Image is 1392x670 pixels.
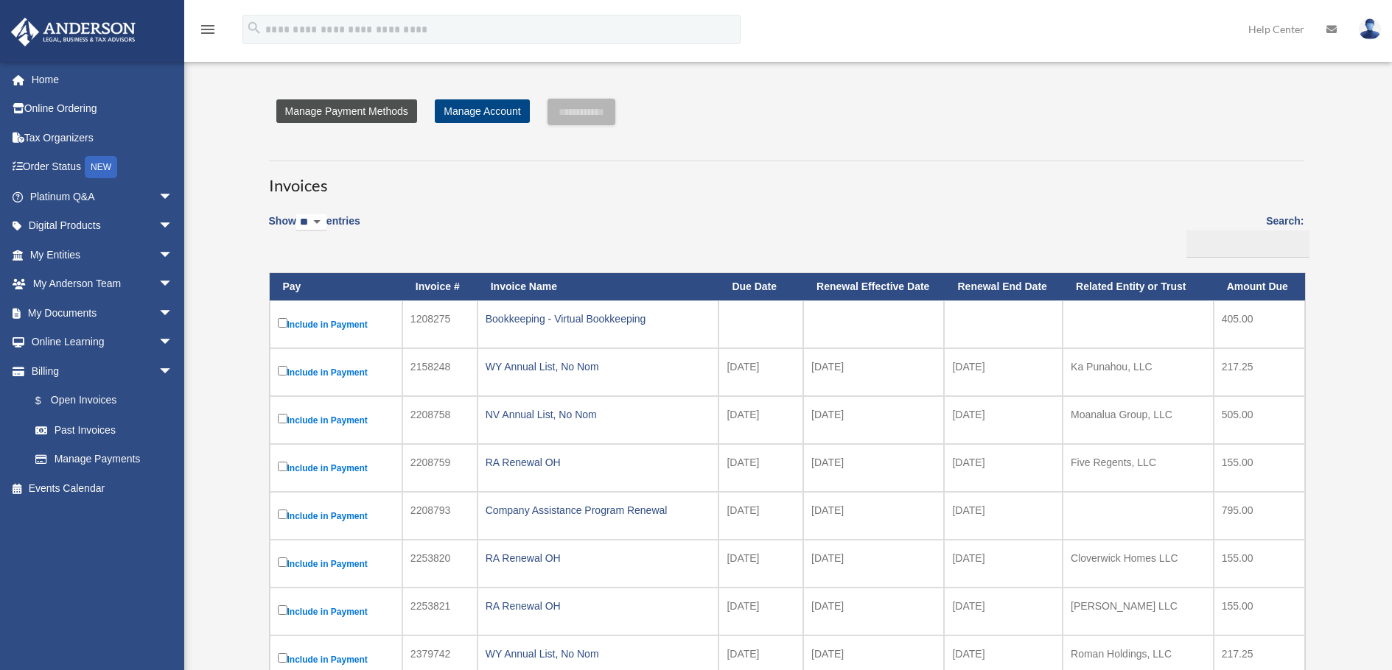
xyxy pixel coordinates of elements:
[158,356,188,387] span: arrow_drop_down
[944,396,1063,444] td: [DATE]
[1359,18,1381,40] img: User Pic
[486,308,711,329] div: Bookkeeping - Virtual Bookkeeping
[944,540,1063,588] td: [DATE]
[158,182,188,212] span: arrow_drop_down
[718,348,803,396] td: [DATE]
[10,152,195,183] a: Order StatusNEW
[944,348,1063,396] td: [DATE]
[1214,444,1305,492] td: 155.00
[278,462,287,471] input: Include in Payment
[718,540,803,588] td: [DATE]
[199,26,217,38] a: menu
[278,509,287,519] input: Include in Payment
[158,211,188,241] span: arrow_drop_down
[278,605,287,615] input: Include in Payment
[278,650,394,669] label: Include in Payment
[1063,540,1214,588] td: Cloverwick Homes LLC
[486,643,711,664] div: WY Annual List, No Nom
[1063,348,1214,396] td: Ka Punahou, LLC
[199,21,217,38] i: menu
[278,414,287,423] input: Include in Payment
[486,596,711,616] div: RA Renewal OH
[7,18,140,46] img: Anderson Advisors Platinum Portal
[944,444,1063,492] td: [DATE]
[1214,540,1305,588] td: 155.00
[803,588,944,635] td: [DATE]
[278,507,394,525] label: Include in Payment
[402,396,478,444] td: 2208758
[1063,444,1214,492] td: Five Regents, LLC
[486,548,711,568] div: RA Renewal OH
[10,123,195,152] a: Tax Organizers
[1181,212,1304,258] label: Search:
[718,273,803,300] th: Due Date: activate to sort column ascending
[278,653,287,663] input: Include in Payment
[1063,396,1214,444] td: Moanalua Group, LLC
[1214,588,1305,635] td: 155.00
[278,411,394,429] label: Include in Payment
[269,212,360,246] label: Show entries
[486,452,711,473] div: RA Renewal OH
[278,318,287,328] input: Include in Payment
[402,348,478,396] td: 2158248
[276,99,417,123] a: Manage Payment Methods
[402,273,478,300] th: Invoice #: activate to sort column ascending
[10,211,195,241] a: Digital Productsarrow_drop_down
[1214,300,1305,348] td: 405.00
[478,273,719,300] th: Invoice Name: activate to sort column ascending
[486,356,711,377] div: WY Annual List, No Nom
[1214,273,1305,300] th: Amount Due: activate to sort column ascending
[246,20,262,36] i: search
[10,328,195,357] a: Online Learningarrow_drop_down
[10,65,195,94] a: Home
[270,273,402,300] th: Pay: activate to sort column descending
[278,363,394,381] label: Include in Payment
[718,588,803,635] td: [DATE]
[10,356,188,386] a: Billingarrow_drop_down
[278,557,287,567] input: Include in Payment
[158,240,188,270] span: arrow_drop_down
[10,182,195,211] a: Platinum Q&Aarrow_drop_down
[10,94,195,124] a: Online Ordering
[1063,273,1214,300] th: Related Entity or Trust: activate to sort column ascending
[278,366,287,375] input: Include in Payment
[803,444,944,492] td: [DATE]
[486,500,711,521] div: Company Assistance Program Renewal
[10,269,195,299] a: My Anderson Teamarrow_drop_down
[1186,230,1309,258] input: Search:
[21,445,188,474] a: Manage Payments
[402,444,478,492] td: 2208759
[944,492,1063,540] td: [DATE]
[10,473,195,503] a: Events Calendar
[1214,348,1305,396] td: 217.25
[21,386,181,416] a: $Open Invoices
[718,444,803,492] td: [DATE]
[435,99,529,123] a: Manage Account
[402,540,478,588] td: 2253820
[718,396,803,444] td: [DATE]
[43,392,51,410] span: $
[158,328,188,358] span: arrow_drop_down
[803,273,944,300] th: Renewal Effective Date: activate to sort column ascending
[10,298,195,328] a: My Documentsarrow_drop_down
[10,240,195,269] a: My Entitiesarrow_drop_down
[402,588,478,635] td: 2253821
[486,404,711,425] div: NV Annual List, No Nom
[269,161,1304,197] h3: Invoices
[402,492,478,540] td: 2208793
[803,348,944,396] td: [DATE]
[278,315,394,334] label: Include in Payment
[803,492,944,540] td: [DATE]
[1214,396,1305,444] td: 505.00
[278,459,394,477] label: Include in Payment
[402,300,478,348] td: 1208275
[803,540,944,588] td: [DATE]
[296,214,326,231] select: Showentries
[1063,588,1214,635] td: [PERSON_NAME] LLC
[21,415,188,445] a: Past Invoices
[278,602,394,621] label: Include in Payment
[1214,492,1305,540] td: 795.00
[718,492,803,540] td: [DATE]
[944,588,1063,635] td: [DATE]
[158,298,188,328] span: arrow_drop_down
